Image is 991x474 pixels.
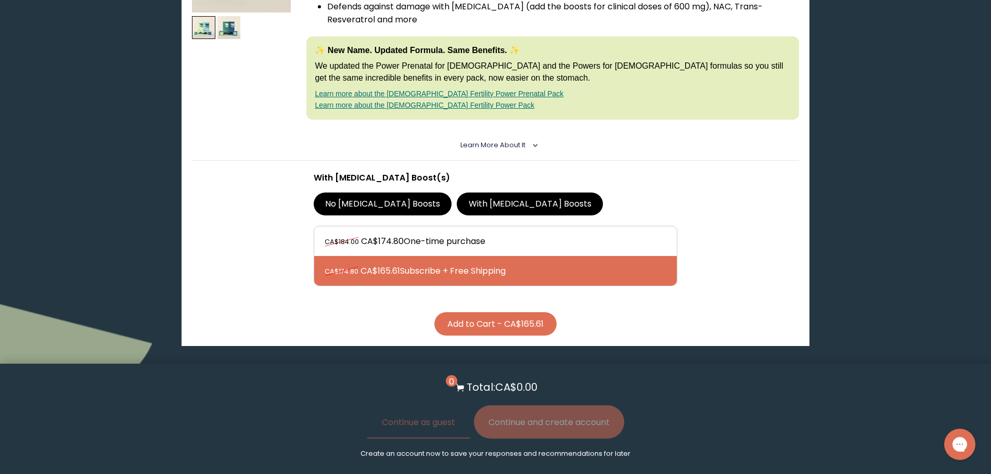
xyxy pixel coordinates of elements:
[315,101,534,109] a: Learn more about the [DEMOGRAPHIC_DATA] Fertility Power Pack
[529,143,538,148] i: <
[460,140,525,149] span: Learn More About it
[446,375,457,387] span: 0
[434,312,557,336] button: Add to Cart - CA$165.61
[314,171,678,184] p: With [MEDICAL_DATA] Boost(s)
[361,449,630,458] p: Create an account now to save your responses and recommendations for later
[367,405,470,439] button: Continue as guest
[467,379,537,395] p: Total: CA$0.00
[192,16,215,40] img: thumbnail image
[315,60,790,84] p: We updated the Power Prenatal for [DEMOGRAPHIC_DATA] and the Powers for [DEMOGRAPHIC_DATA] formul...
[315,89,563,98] a: Learn more about the [DEMOGRAPHIC_DATA] Fertility Power Prenatal Pack
[315,46,520,55] strong: ✨ New Name. Updated Formula. Same Benefits. ✨
[939,425,981,464] iframe: Gorgias live chat messenger
[457,193,603,215] label: With [MEDICAL_DATA] Boosts
[474,405,624,439] button: Continue and create account
[314,193,452,215] label: No [MEDICAL_DATA] Boosts
[217,16,241,40] img: thumbnail image
[460,140,531,150] summary: Learn More About it <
